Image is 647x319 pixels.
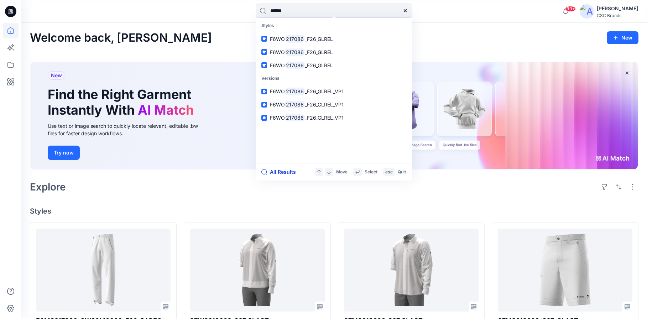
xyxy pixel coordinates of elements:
[270,36,285,42] span: F6WO
[257,19,411,32] p: Styles
[257,111,411,124] a: F6WO217086_F26_GLREL_VP1
[498,229,632,312] a: S7MS219369-S27-GLACT
[257,72,411,85] p: Versions
[270,115,285,121] span: F6WO
[336,168,348,176] p: Move
[597,13,638,18] div: CSC Brands
[285,61,305,69] mark: 217086
[48,122,208,137] div: Use text or image search to quickly locate relevant, editable .bw files for faster design workflows.
[285,48,305,56] mark: 217086
[257,59,411,72] a: F6WO217086_F26_GLREL
[257,46,411,59] a: F6WO217086_F26_GLREL
[285,100,305,109] mark: 217086
[305,36,333,42] span: _F26_GLREL
[285,87,305,95] mark: 217086
[257,85,411,98] a: F6WO217086_F26_GLREL_VP1
[305,88,344,94] span: _F26_GLREL_VP1
[305,101,344,108] span: _F26_GLREL_VP1
[385,168,393,176] p: esc
[270,49,285,55] span: F6WO
[565,6,576,12] span: 99+
[344,229,479,312] a: S7MS219366_S27_GLACT
[270,88,285,94] span: F6WO
[138,102,194,118] span: AI Match
[257,32,411,46] a: F6WO217086_F26_GLREL
[305,115,344,121] span: _F26_GLREL_VP1
[305,62,333,68] span: _F26_GLREL
[36,229,171,312] a: F6MS217998_SW26M6002_F26_PAREG_VFA
[48,146,80,160] button: Try now
[51,71,62,80] span: New
[285,114,305,122] mark: 217086
[607,31,638,44] button: New
[257,98,411,111] a: F6WO217086_F26_GLREL_VP1
[261,168,301,176] button: All Results
[270,101,285,108] span: F6WO
[398,168,406,176] p: Quit
[30,31,212,45] h2: Welcome back, [PERSON_NAME]
[30,181,66,193] h2: Explore
[305,49,333,55] span: _F26_GLREL
[580,4,594,19] img: avatar
[365,168,377,176] p: Select
[30,207,638,215] h4: Styles
[285,35,305,43] mark: 217086
[48,87,197,117] h1: Find the Right Garment Instantly With
[190,229,324,312] a: S7WS219362_S27_GLACT
[597,4,638,13] div: [PERSON_NAME]
[270,62,285,68] span: F6WO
